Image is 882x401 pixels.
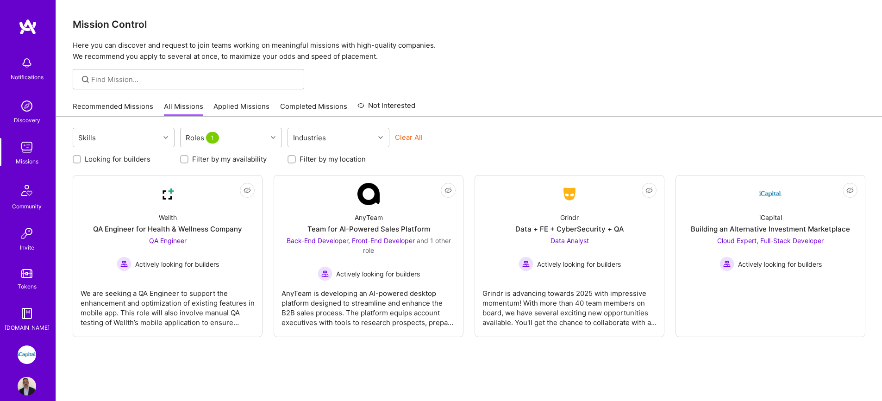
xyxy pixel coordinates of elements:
[192,154,267,164] label: Filter by my availability
[395,132,423,142] button: Clear All
[164,101,203,117] a: All Missions
[19,19,37,35] img: logo
[300,154,366,164] label: Filter by my location
[73,40,865,62] p: Here you can discover and request to join teams working on meaningful missions with high-quality ...
[645,187,653,194] i: icon EyeClosed
[307,224,430,234] div: Team for AI-Powered Sales Platform
[18,304,36,323] img: guide book
[719,257,734,271] img: Actively looking for builders
[444,187,452,194] i: icon EyeClosed
[21,269,32,278] img: tokens
[183,131,223,144] div: Roles
[117,257,131,271] img: Actively looking for builders
[357,100,415,117] a: Not Interested
[15,377,38,395] a: User Avatar
[18,345,36,364] img: iCapital: Building an Alternative Investment Marketplace
[14,115,40,125] div: Discovery
[18,138,36,157] img: teamwork
[355,213,383,222] div: AnyTeam
[16,179,38,201] img: Community
[91,75,297,84] input: Find Mission...
[11,72,44,82] div: Notifications
[738,259,822,269] span: Actively looking for builders
[717,237,824,244] span: Cloud Expert, Full-Stack Developer
[759,183,782,205] img: Company Logo
[683,183,857,329] a: Company LogoiCapitalBuilding an Alternative Investment MarketplaceCloud Expert, Full-Stack Develo...
[244,187,251,194] i: icon EyeClosed
[281,183,456,329] a: Company LogoAnyTeamTeam for AI-Powered Sales PlatformBack-End Developer, Front-End Developer and ...
[287,237,415,244] span: Back-End Developer, Front-End Developer
[846,187,854,194] i: icon EyeClosed
[18,377,36,395] img: User Avatar
[357,183,380,205] img: Company Logo
[15,345,38,364] a: iCapital: Building an Alternative Investment Marketplace
[159,213,177,222] div: Wellth
[550,237,589,244] span: Data Analyst
[5,323,50,332] div: [DOMAIN_NAME]
[18,54,36,72] img: bell
[76,131,98,144] div: Skills
[281,281,456,327] div: AnyTeam is developing an AI-powered desktop platform designed to streamline and enhance the B2B s...
[691,224,850,234] div: Building an Alternative Investment Marketplace
[515,224,624,234] div: Data + FE + CyberSecurity + QA
[291,131,328,144] div: Industries
[482,183,657,329] a: Company LogoGrindrData + FE + CyberSecurity + QAData Analyst Actively looking for buildersActivel...
[135,259,219,269] span: Actively looking for builders
[560,213,579,222] div: Grindr
[18,97,36,115] img: discovery
[519,257,533,271] img: Actively looking for builders
[12,201,42,211] div: Community
[156,183,179,205] img: Company Logo
[81,281,255,327] div: We are seeking a QA Engineer to support the enhancement and optimization of existing features in ...
[18,282,37,291] div: Tokens
[378,135,383,140] i: icon Chevron
[16,157,38,166] div: Missions
[271,135,275,140] i: icon Chevron
[482,281,657,327] div: Grindr is advancing towards 2025 with impressive momentum! With more than 40 team members on boar...
[163,135,168,140] i: icon Chevron
[280,101,347,117] a: Completed Missions
[73,101,153,117] a: Recommended Missions
[149,237,187,244] span: QA Engineer
[537,259,621,269] span: Actively looking for builders
[206,132,219,144] span: 1
[213,101,269,117] a: Applied Missions
[558,186,581,202] img: Company Logo
[73,19,865,30] h3: Mission Control
[318,266,332,281] img: Actively looking for builders
[20,243,34,252] div: Invite
[93,224,242,234] div: QA Engineer for Health & Wellness Company
[80,74,91,85] i: icon SearchGrey
[85,154,150,164] label: Looking for builders
[18,224,36,243] img: Invite
[81,183,255,329] a: Company LogoWellthQA Engineer for Health & Wellness CompanyQA Engineer Actively looking for build...
[759,213,782,222] div: iCapital
[336,269,420,279] span: Actively looking for builders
